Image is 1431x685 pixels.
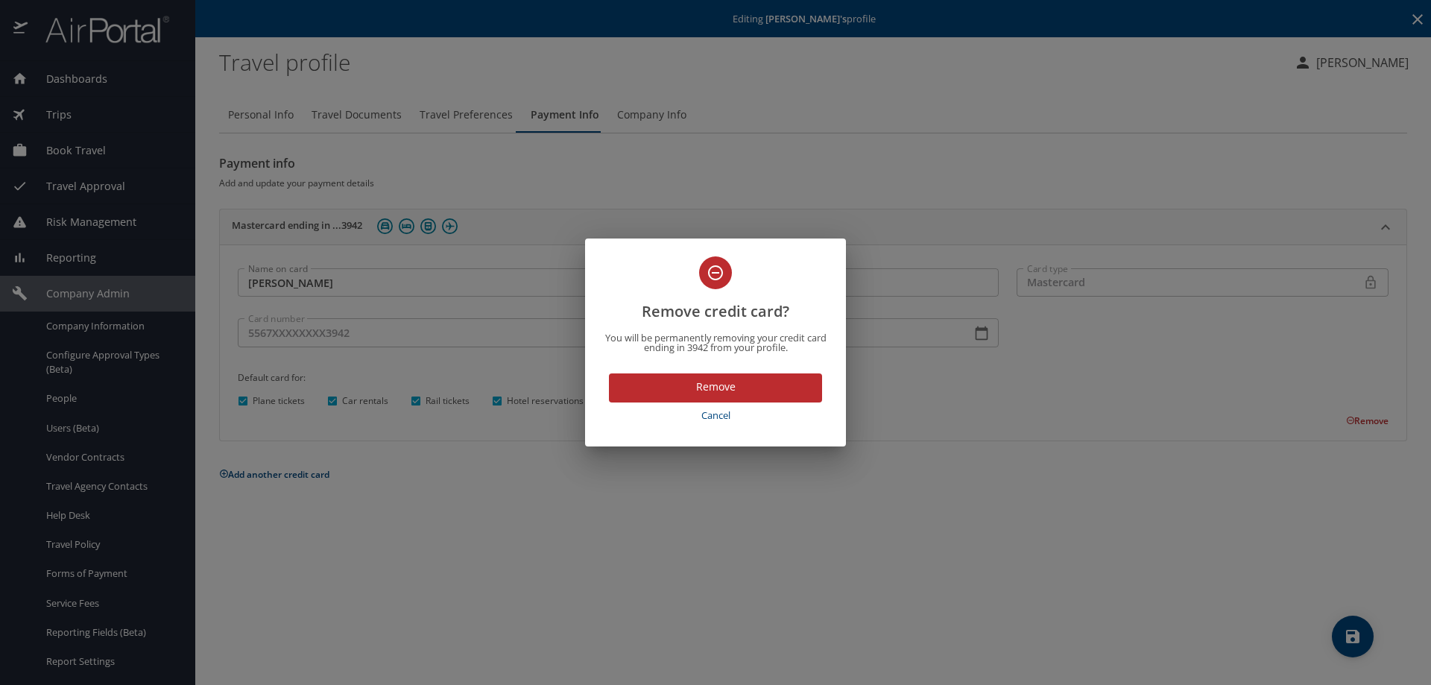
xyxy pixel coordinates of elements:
span: Remove [621,378,810,397]
button: Remove [609,373,822,403]
span: Cancel [615,407,816,424]
p: You will be permanently removing your credit card ending in 3942 from your profile. [603,333,828,353]
h2: Remove credit card? [603,256,828,323]
button: Cancel [609,403,822,429]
